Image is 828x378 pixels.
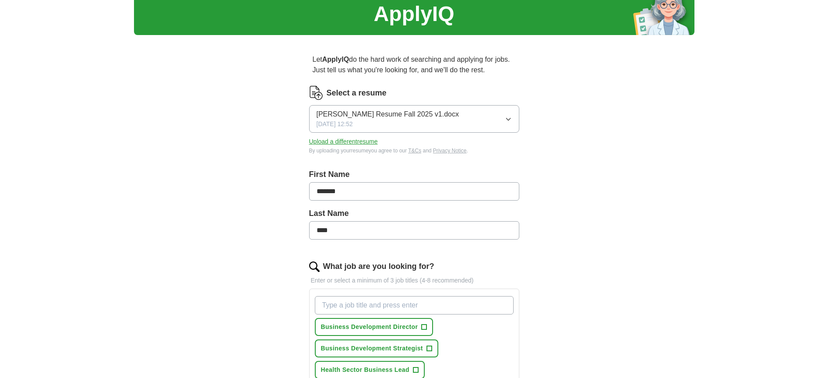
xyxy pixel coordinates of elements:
p: Let do the hard work of searching and applying for jobs. Just tell us what you're looking for, an... [309,51,519,79]
button: Business Development Director [315,318,433,336]
label: Last Name [309,208,519,219]
a: T&Cs [408,148,421,154]
p: Enter or select a minimum of 3 job titles (4-8 recommended) [309,276,519,285]
span: Business Development Director [321,322,418,332]
label: First Name [309,169,519,180]
div: By uploading your resume you agree to our and . [309,147,519,155]
img: CV Icon [309,86,323,100]
img: search.png [309,261,320,272]
strong: ApplyIQ [322,56,349,63]
label: Select a resume [327,87,387,99]
span: [DATE] 12:52 [317,120,353,129]
label: What job are you looking for? [323,261,434,272]
button: Upload a differentresume [309,137,378,146]
button: [PERSON_NAME] Resume Fall 2025 v1.docx[DATE] 12:52 [309,105,519,133]
a: Privacy Notice [433,148,467,154]
span: Health Sector Business Lead [321,365,409,374]
button: Business Development Strategist [315,339,438,357]
span: Business Development Strategist [321,344,423,353]
span: [PERSON_NAME] Resume Fall 2025 v1.docx [317,109,459,120]
input: Type a job title and press enter [315,296,514,314]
